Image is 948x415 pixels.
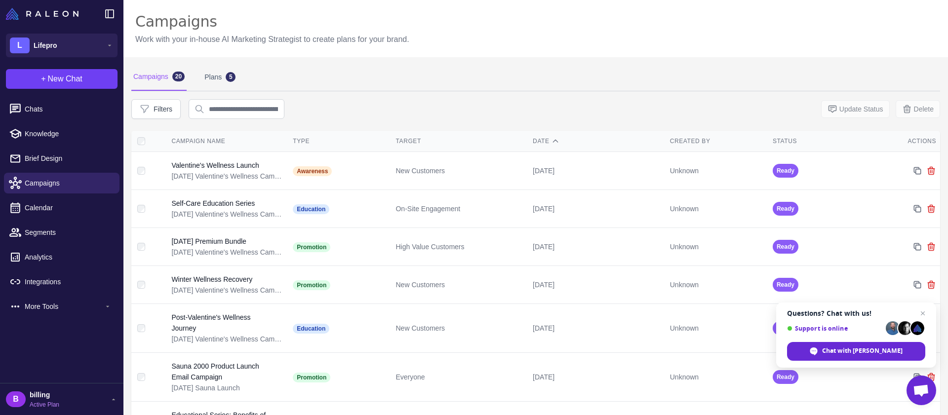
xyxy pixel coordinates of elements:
[41,73,45,85] span: +
[773,278,798,292] span: Ready
[533,137,662,146] div: Date
[6,34,118,57] button: LLifepro
[171,171,283,182] div: [DATE] Valentine's Wellness Campaign
[773,321,798,335] span: Ready
[670,137,765,146] div: Created By
[395,241,525,252] div: High Value Customers
[670,165,765,176] div: Unknown
[395,137,525,146] div: Target
[787,325,882,332] span: Support is online
[4,123,119,144] a: Knowledge
[171,312,273,334] div: Post-Valentine's Wellness Journey
[4,271,119,292] a: Integrations
[4,99,119,119] a: Chats
[6,391,26,407] div: B
[293,280,330,290] span: Promotion
[25,252,112,263] span: Analytics
[25,178,112,189] span: Campaigns
[171,382,283,393] div: [DATE] Sauna Launch
[533,241,662,252] div: [DATE]
[293,137,388,146] div: Type
[871,131,940,152] th: Actions
[6,8,79,20] img: Raleon Logo
[395,372,525,382] div: Everyone
[48,73,82,85] span: New Chat
[907,376,936,405] div: Open chat
[670,203,765,214] div: Unknown
[773,240,798,254] span: Ready
[395,323,525,334] div: New Customers
[135,12,409,32] div: Campaigns
[773,137,868,146] div: Status
[171,160,259,171] div: Valentine's Wellness Launch
[822,346,903,355] span: Chat with [PERSON_NAME]
[773,202,798,216] span: Ready
[30,389,59,400] span: billing
[25,301,104,312] span: More Tools
[171,334,283,344] div: [DATE] Valentine's Wellness Campaign
[670,323,765,334] div: Unknown
[773,164,798,178] span: Ready
[293,242,330,252] span: Promotion
[25,202,112,213] span: Calendar
[30,400,59,409] span: Active Plan
[787,342,925,361] div: Chat with Raleon
[293,166,332,176] span: Awareness
[171,285,283,296] div: [DATE] Valentine's Wellness Campaign
[670,279,765,290] div: Unknown
[25,153,112,164] span: Brief Design
[131,63,187,91] div: Campaigns
[171,209,283,220] div: [DATE] Valentine's Wellness Campaign
[4,247,119,267] a: Analytics
[773,370,798,384] span: Ready
[533,203,662,214] div: [DATE]
[670,372,765,382] div: Unknown
[293,373,330,382] span: Promotion
[4,197,119,218] a: Calendar
[171,198,255,209] div: Self-Care Education Series
[25,276,112,287] span: Integrations
[4,148,119,169] a: Brief Design
[4,173,119,193] a: Campaigns
[917,307,929,319] span: Close chat
[395,279,525,290] div: New Customers
[25,227,112,238] span: Segments
[34,40,57,51] span: Lifepro
[896,100,940,118] button: Delete
[171,274,252,285] div: Winter Wellness Recovery
[533,165,662,176] div: [DATE]
[171,361,275,382] div: Sauna 2000 Product Launch Email Campaign
[293,324,329,334] span: Education
[787,309,925,317] span: Questions? Chat with us!
[395,165,525,176] div: New Customers
[171,236,246,247] div: [DATE] Premium Bundle
[670,241,765,252] div: Unknown
[293,204,329,214] span: Education
[25,128,112,139] span: Knowledge
[4,222,119,243] a: Segments
[533,279,662,290] div: [DATE]
[226,72,236,82] div: 5
[131,99,181,119] button: Filters
[171,137,283,146] div: Campaign Name
[10,38,30,53] div: L
[533,323,662,334] div: [DATE]
[6,8,82,20] a: Raleon Logo
[6,69,118,89] button: +New Chat
[821,100,890,118] button: Update Status
[171,247,283,258] div: [DATE] Valentine's Wellness Campaign
[25,104,112,114] span: Chats
[172,72,185,81] div: 20
[533,372,662,382] div: [DATE]
[135,34,409,45] p: Work with your in-house AI Marketing Strategist to create plans for your brand.
[202,63,237,91] div: Plans
[395,203,525,214] div: On-Site Engagement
